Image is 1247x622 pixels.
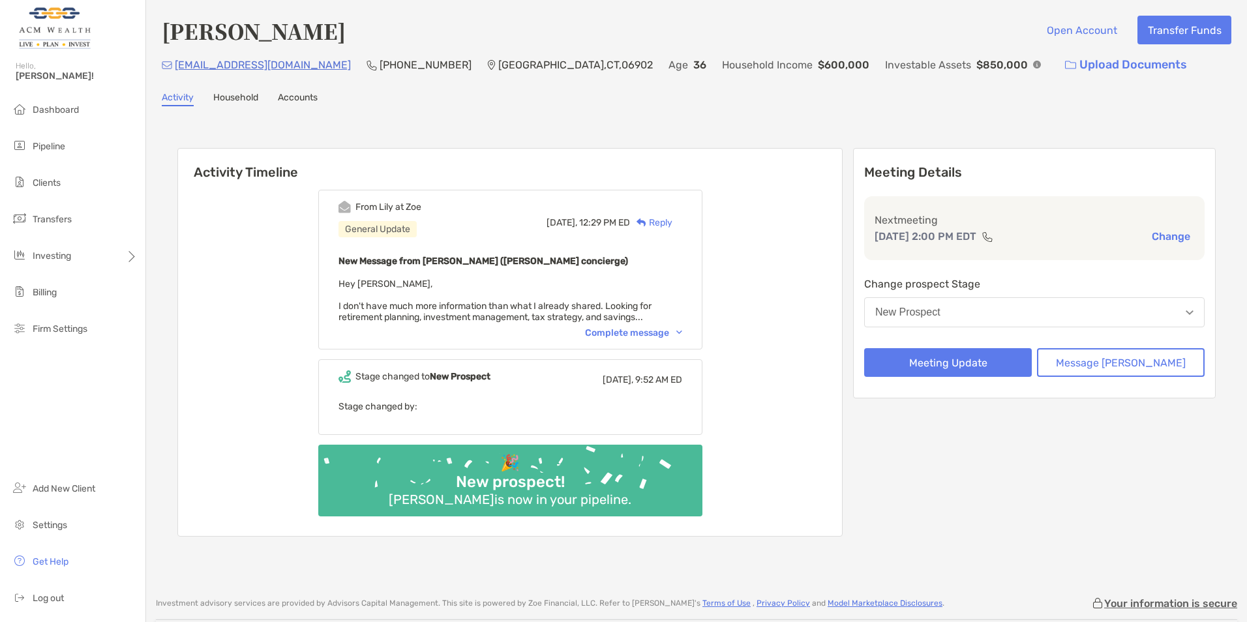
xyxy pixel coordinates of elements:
img: pipeline icon [12,138,27,153]
img: Event icon [338,201,351,213]
img: Email Icon [162,61,172,69]
p: $600,000 [818,57,869,73]
span: Get Help [33,556,68,567]
div: New Prospect [875,306,940,318]
span: Log out [33,593,64,604]
div: From Lily at Zoe [355,201,421,213]
p: Investment advisory services are provided by Advisors Capital Management . This site is powered b... [156,599,944,608]
a: Privacy Policy [757,599,810,608]
img: clients icon [12,174,27,190]
h4: [PERSON_NAME] [162,16,346,46]
button: Transfer Funds [1137,16,1231,44]
p: Next meeting [875,212,1194,228]
img: Zoe Logo [16,5,93,52]
b: New Message from [PERSON_NAME] ([PERSON_NAME] concierge) [338,256,628,267]
span: [DATE], [603,374,633,385]
p: [DATE] 2:00 PM EDT [875,228,976,244]
div: New prospect! [451,473,570,492]
div: Stage changed to [355,371,490,382]
span: Settings [33,520,67,531]
button: Change [1148,230,1194,243]
img: communication type [982,231,993,242]
h6: Activity Timeline [178,149,842,180]
p: Meeting Details [864,164,1205,181]
img: Event icon [338,370,351,383]
img: logout icon [12,589,27,605]
a: Terms of Use [702,599,751,608]
img: add_new_client icon [12,480,27,496]
span: Hey [PERSON_NAME], I don't have much more information than what I already shared. Looking for ret... [338,278,652,323]
span: [DATE], [547,217,577,228]
img: Phone Icon [367,60,377,70]
div: General Update [338,221,417,237]
p: Stage changed by: [338,398,682,415]
span: Investing [33,250,71,261]
p: Household Income [722,57,813,73]
button: New Prospect [864,297,1205,327]
p: [EMAIL_ADDRESS][DOMAIN_NAME] [175,57,351,73]
a: Household [213,92,258,106]
span: Billing [33,287,57,298]
img: settings icon [12,516,27,532]
img: Chevron icon [676,331,682,334]
a: Accounts [278,92,318,106]
img: investing icon [12,247,27,263]
img: button icon [1065,61,1076,70]
div: 🎉 [495,454,525,473]
b: New Prospect [430,371,490,382]
button: Message [PERSON_NAME] [1037,348,1205,377]
p: [PHONE_NUMBER] [380,57,472,73]
p: 36 [693,57,706,73]
img: Open dropdown arrow [1186,310,1194,315]
img: Reply icon [637,218,646,227]
span: Firm Settings [33,323,87,334]
img: dashboard icon [12,101,27,117]
p: Your information is secure [1104,597,1237,610]
img: get-help icon [12,553,27,569]
span: Dashboard [33,104,79,115]
p: Investable Assets [885,57,971,73]
button: Open Account [1036,16,1127,44]
img: transfers icon [12,211,27,226]
div: Reply [630,216,672,230]
div: [PERSON_NAME] is now in your pipeline. [383,492,637,507]
span: Clients [33,177,61,188]
span: Transfers [33,214,72,225]
p: Age [669,57,688,73]
span: Pipeline [33,141,65,152]
div: Complete message [585,327,682,338]
span: [PERSON_NAME]! [16,70,138,81]
span: Add New Client [33,483,95,494]
span: 12:29 PM ED [579,217,630,228]
p: [GEOGRAPHIC_DATA] , CT , 06902 [498,57,653,73]
button: Meeting Update [864,348,1032,377]
img: billing icon [12,284,27,299]
p: $850,000 [976,57,1028,73]
img: Confetti [318,445,702,505]
a: Activity [162,92,194,106]
a: Upload Documents [1057,51,1195,79]
img: Info Icon [1033,61,1041,68]
img: firm-settings icon [12,320,27,336]
span: 9:52 AM ED [635,374,682,385]
p: Change prospect Stage [864,276,1205,292]
img: Location Icon [487,60,496,70]
a: Model Marketplace Disclosures [828,599,942,608]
